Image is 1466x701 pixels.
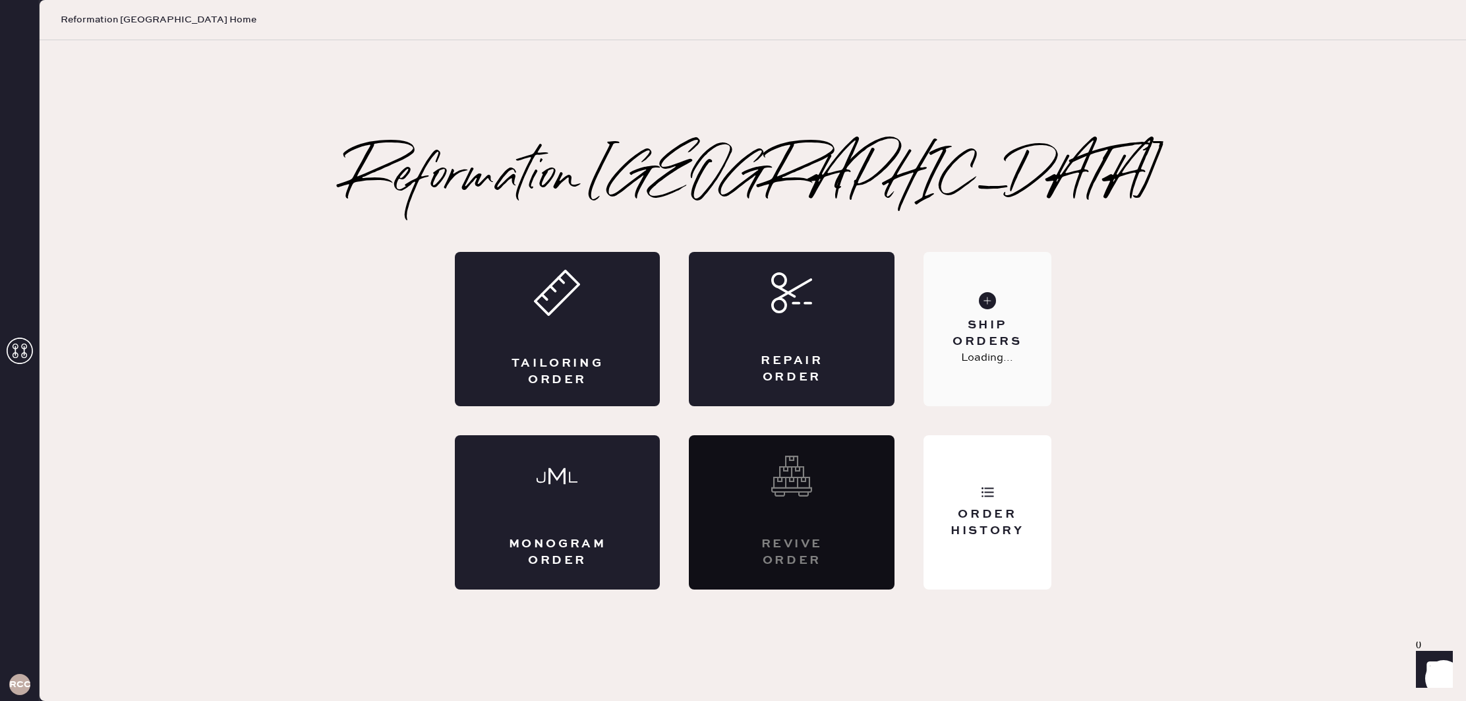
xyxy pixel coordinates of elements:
div: Monogram Order [508,536,608,569]
div: Order History [934,506,1040,539]
h3: RCCA [9,680,30,689]
div: Tailoring Order [508,355,608,388]
h2: Reformation [GEOGRAPHIC_DATA] [345,152,1161,204]
div: Ship Orders [934,317,1040,350]
div: Revive order [742,536,842,569]
div: Repair Order [742,353,842,386]
div: Interested? Contact us at care@hemster.co [689,435,894,590]
p: Loading... [961,350,1013,366]
iframe: Front Chat [1403,642,1460,698]
span: Reformation [GEOGRAPHIC_DATA] Home [61,13,256,26]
